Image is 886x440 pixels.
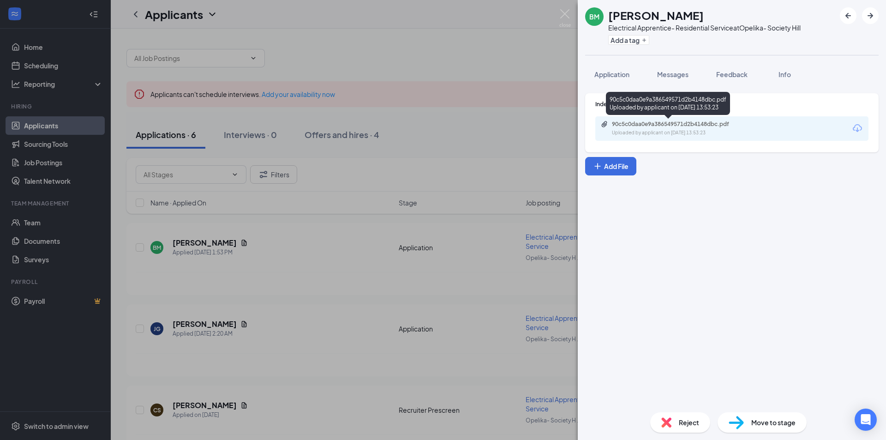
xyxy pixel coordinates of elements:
[852,123,863,134] svg: Download
[589,12,599,21] div: BM
[657,70,688,78] span: Messages
[612,129,750,137] div: Uploaded by applicant on [DATE] 13:53:23
[865,10,876,21] svg: ArrowRight
[594,70,629,78] span: Application
[608,23,801,32] div: Electrical Apprentice- Residential Service at Opelika- Society Hill
[612,121,741,128] div: 90c5c0daa0e9a386549571d2b4148dbc.pdf
[608,35,649,45] button: PlusAdd a tag
[843,10,854,21] svg: ArrowLeftNew
[751,417,796,428] span: Move to stage
[595,100,868,108] div: Indeed Resume
[778,70,791,78] span: Info
[679,417,699,428] span: Reject
[601,121,608,128] svg: Paperclip
[716,70,748,78] span: Feedback
[840,7,856,24] button: ArrowLeftNew
[641,37,647,43] svg: Plus
[601,121,750,137] a: Paperclip90c5c0daa0e9a386549571d2b4148dbc.pdfUploaded by applicant on [DATE] 13:53:23
[593,162,602,171] svg: Plus
[606,92,730,115] div: 90c5c0daa0e9a386549571d2b4148dbc.pdf Uploaded by applicant on [DATE] 13:53:23
[585,157,636,175] button: Add FilePlus
[862,7,879,24] button: ArrowRight
[608,7,704,23] h1: [PERSON_NAME]
[855,409,877,431] div: Open Intercom Messenger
